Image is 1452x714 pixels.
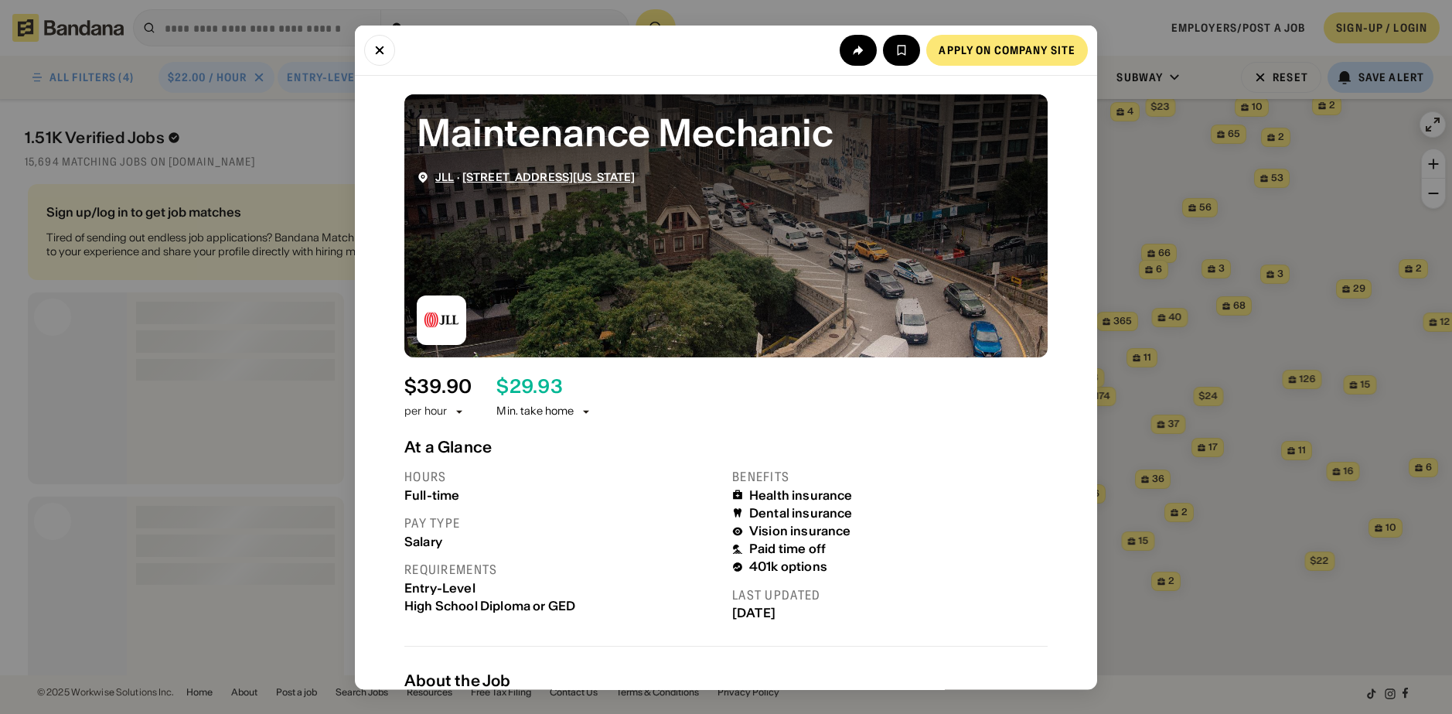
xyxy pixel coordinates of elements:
div: $ 39.90 [404,375,472,398]
div: Pay type [404,514,720,531]
div: Salary [404,534,720,548]
a: [STREET_ADDRESS][US_STATE] [462,169,636,183]
img: JLL logo [417,295,466,344]
div: per hour [404,404,447,419]
div: Apply on company site [939,44,1075,55]
div: High School Diploma or GED [404,598,720,613]
div: Vision insurance [749,524,851,538]
div: Last updated [732,586,1048,603]
div: Health insurance [749,487,853,502]
div: [DATE] [732,606,1048,620]
div: Paid time off [749,541,826,556]
div: About the Job [404,671,1048,689]
div: Benefits [732,468,1048,484]
div: 401k options [749,559,827,574]
a: JLL [435,169,454,183]
div: Requirements [404,561,720,577]
div: At a Glance [404,437,1048,456]
div: $ 29.93 [496,375,562,398]
button: Close [364,34,395,65]
div: Full-time [404,487,720,502]
div: Maintenance Mechanic [417,106,1035,158]
div: Min. take home [496,404,592,419]
div: Entry-Level [404,580,720,595]
div: · [435,170,635,183]
div: Dental insurance [749,505,853,520]
div: Hours [404,468,720,484]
